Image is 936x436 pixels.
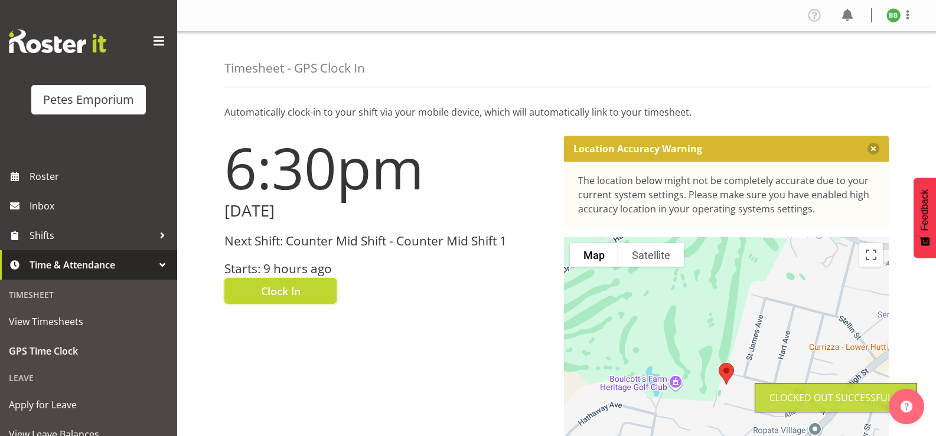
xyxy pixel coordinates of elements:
[224,278,337,304] button: Clock In
[914,178,936,258] button: Feedback - Show survey
[618,243,684,267] button: Show satellite imagery
[224,105,889,119] p: Automatically clock-in to your shift via your mobile device, which will automatically link to you...
[30,197,171,215] span: Inbox
[30,227,154,244] span: Shifts
[570,243,618,267] button: Show street map
[3,336,174,366] a: GPS Time Clock
[9,29,106,53] img: Rosterit website logo
[9,396,168,414] span: Apply for Leave
[3,307,174,336] a: View Timesheets
[30,168,171,185] span: Roster
[3,390,174,419] a: Apply for Leave
[9,342,168,360] span: GPS Time Clock
[573,143,702,155] p: Location Accuracy Warning
[919,189,930,231] span: Feedback
[859,243,883,267] button: Toggle fullscreen view
[224,136,550,199] h1: 6:30pm
[43,91,134,109] div: Petes Emporium
[867,143,879,155] button: Close message
[224,202,550,220] h2: [DATE]
[886,8,901,22] img: beena-bist9974.jpg
[224,61,365,75] h4: Timesheet - GPS Clock In
[769,391,902,405] div: Clocked out Successfully
[224,262,550,276] h3: Starts: 9 hours ago
[224,234,550,248] h3: Next Shift: Counter Mid Shift - Counter Mid Shift 1
[578,173,875,216] div: The location below might not be completely accurate due to your current system settings. Please m...
[3,366,174,390] div: Leave
[30,256,154,274] span: Time & Attendance
[3,283,174,307] div: Timesheet
[901,401,912,412] img: help-xxl-2.png
[9,313,168,330] span: View Timesheets
[261,283,301,299] span: Clock In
